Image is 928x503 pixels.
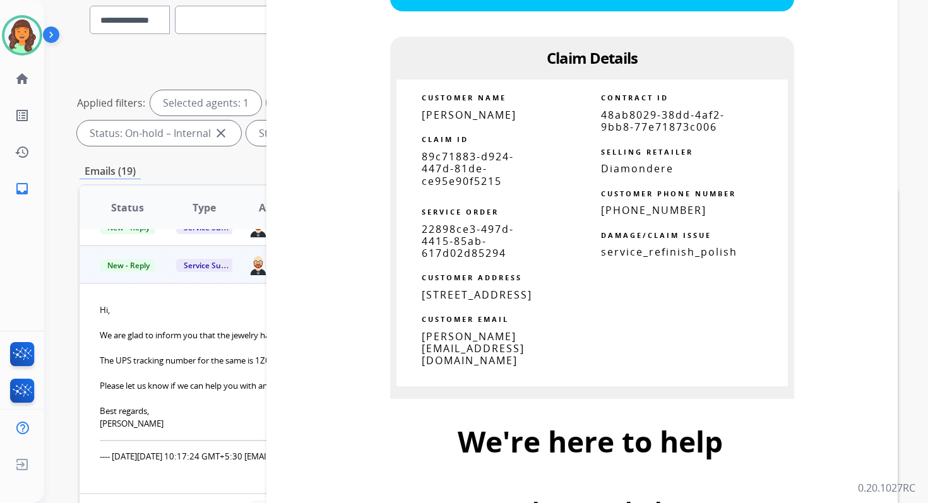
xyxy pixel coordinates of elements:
[176,259,248,272] span: Service Support
[422,288,532,302] span: [STREET_ADDRESS]
[100,418,724,430] div: [PERSON_NAME]
[422,314,509,324] b: CUSTOMER EMAIL
[80,163,141,179] p: Emails (19)
[100,329,724,342] div: We are glad to inform you that the jewelry has been shipped out after repairs.
[601,162,674,175] span: Diamondere
[100,259,157,272] span: New - Reply
[150,90,261,115] div: Selected agents: 1
[601,203,706,217] span: [PHONE_NUMBER]
[100,304,724,317] div: Hi,
[213,126,229,141] mat-icon: close
[77,95,145,110] p: Applied filters:
[422,207,499,216] b: SERVICE ORDER
[15,108,30,123] mat-icon: list_alt
[458,422,723,461] span: We're here to help
[100,355,724,367] div: The UPS tracking number for the same is 1Z04E8F3A635145168.
[4,18,40,53] img: avatar
[15,181,30,196] mat-icon: inbox
[601,189,736,198] b: CUSTOMER PHONE NUMBER
[422,93,506,102] b: CUSTOMER NAME
[100,380,724,393] div: Please let us know if we can help you with anything else.
[422,329,525,367] span: [PERSON_NAME][EMAIL_ADDRESS][DOMAIN_NAME]
[100,440,724,463] div: ---- [DATE][DATE] 10:17:24 GMT+5:30 [EMAIL_ADDRESS][DOMAIN_NAME] wrote ----
[547,47,638,68] span: Claim Details
[601,93,669,102] b: CONTRACT ID
[422,108,516,122] span: [PERSON_NAME]
[15,71,30,86] mat-icon: home
[422,222,514,260] span: 22898ce3-497d-4415-85ab-617d02d85294
[858,480,915,495] p: 0.20.1027RC
[422,134,468,144] b: CLAIM ID
[248,254,268,275] img: agent-avatar
[193,200,216,215] span: Type
[601,230,711,240] b: DAMAGE/CLAIM ISSUE
[100,405,724,418] div: Best regards,
[111,200,144,215] span: Status
[246,121,419,146] div: Status: On-hold - Customer
[259,200,303,215] span: Assignee
[77,121,241,146] div: Status: On-hold – Internal
[422,150,514,187] span: 89c71883-d924-447d-81de-ce95e90f5215
[601,108,725,134] span: 48ab8029-38dd-4af2-9bb8-77e71873c006
[15,145,30,160] mat-icon: history
[422,273,522,282] b: CUSTOMER ADDRESS
[601,245,737,259] span: service_refinish_polish
[601,147,693,157] b: SELLING RETAILER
